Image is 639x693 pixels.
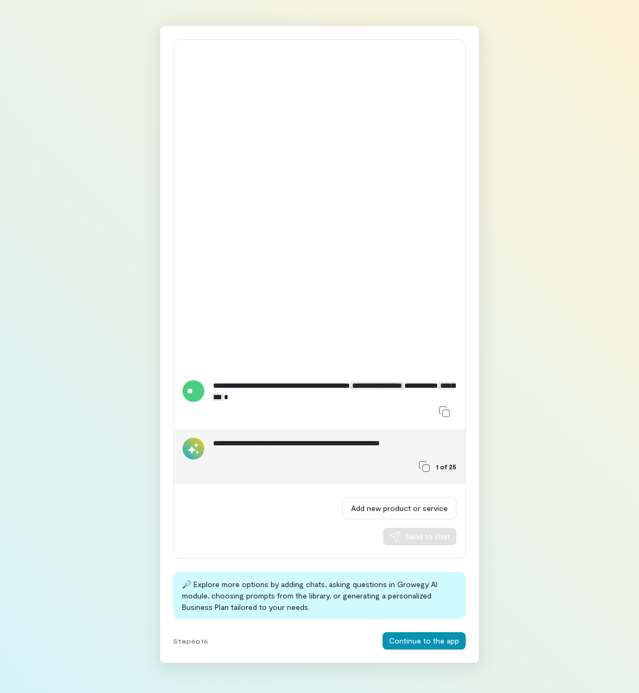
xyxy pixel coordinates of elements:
[383,528,456,545] button: Send to chat
[436,462,456,471] span: 1 of 25
[342,497,456,519] button: Add new product or service
[405,531,450,542] span: Send to chat
[173,572,466,619] div: 🔎 Explore more options by adding chats, asking questions in Growegy AI module, choosing prompts f...
[173,637,208,645] span: Step 6 of 6
[383,632,466,650] button: Continue to the app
